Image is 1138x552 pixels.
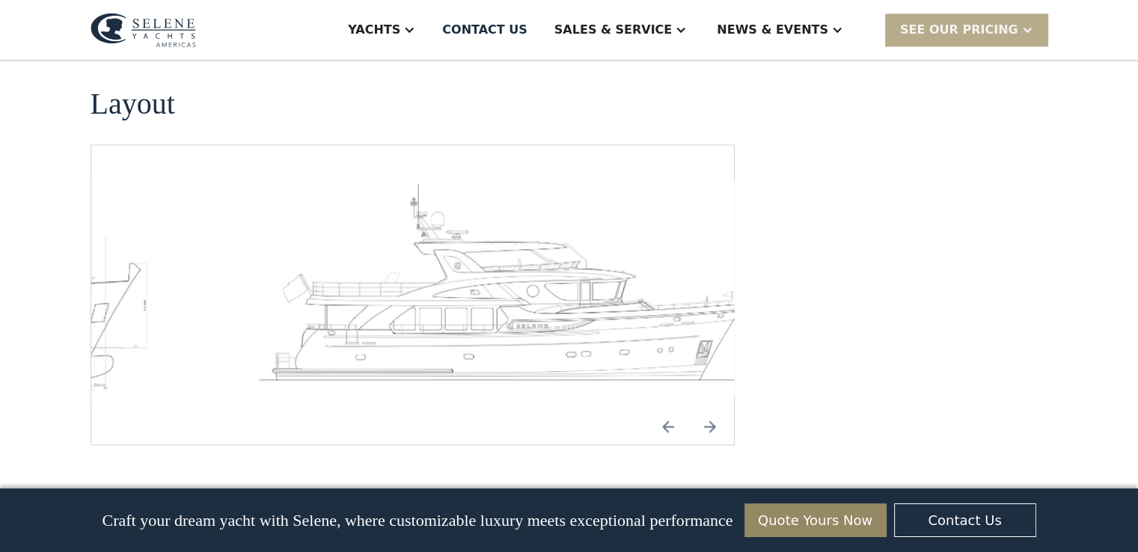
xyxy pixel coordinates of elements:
[554,21,672,39] div: Sales & Service
[442,21,527,39] div: Contact US
[885,13,1048,46] div: SEE Our Pricing
[650,408,686,444] a: Previous slide
[900,21,1018,39] div: SEE Our Pricing
[744,503,887,537] a: Quote Yours Now
[91,88,175,120] h2: Layout
[198,181,817,395] a: open lightbox
[91,13,196,47] img: logo
[650,408,686,444] img: icon
[894,503,1036,537] a: Contact Us
[102,511,732,530] p: Craft your dream yacht with Selene, where customizable luxury meets exceptional performance
[717,21,828,39] div: News & EVENTS
[348,21,400,39] div: Yachts
[198,181,817,408] div: 1 / 5
[692,408,728,444] a: Next slide
[692,408,728,444] img: icon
